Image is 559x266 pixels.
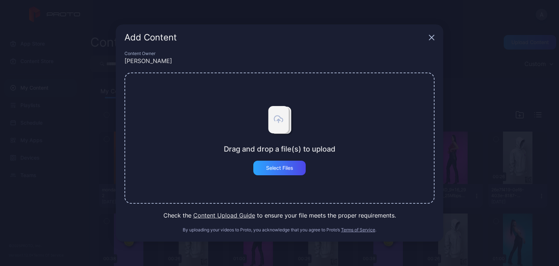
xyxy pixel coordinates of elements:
[224,145,336,153] div: Drag and drop a file(s) to upload
[253,161,306,175] button: Select Files
[124,211,435,220] div: Check the to ensure your file meets the proper requirements.
[124,227,435,233] div: By uploading your videos to Proto, you acknowledge that you agree to Proto’s .
[193,211,255,220] button: Content Upload Guide
[341,227,375,233] button: Terms of Service
[124,51,435,56] div: Content Owner
[124,56,435,65] div: [PERSON_NAME]
[124,33,426,42] div: Add Content
[266,165,293,171] div: Select Files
